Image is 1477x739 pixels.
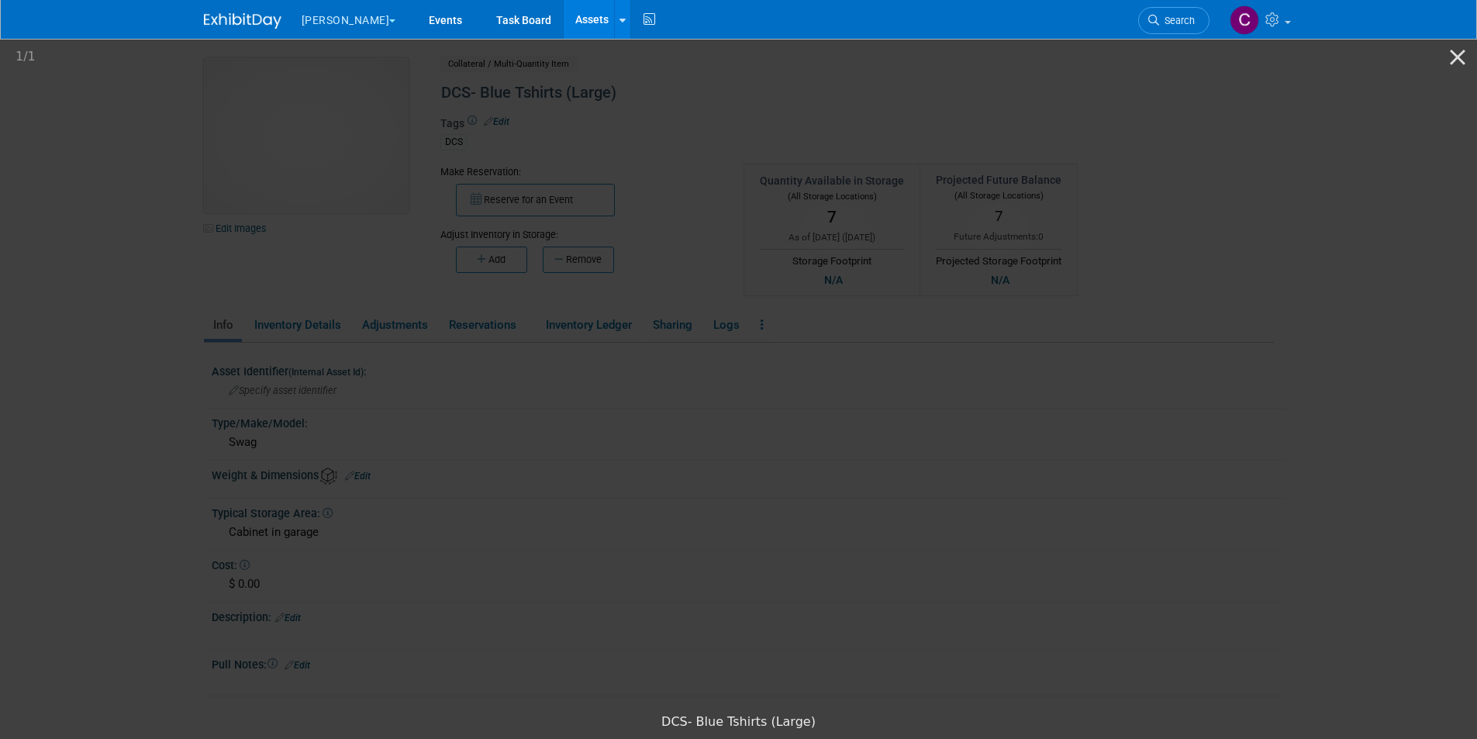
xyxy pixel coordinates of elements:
a: Search [1138,7,1210,34]
span: 1 [28,49,36,64]
img: ExhibitDay [204,13,281,29]
button: Close gallery [1438,39,1477,75]
span: 1 [16,49,23,64]
span: Search [1159,15,1195,26]
img: Cassidy Wright [1230,5,1259,35]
